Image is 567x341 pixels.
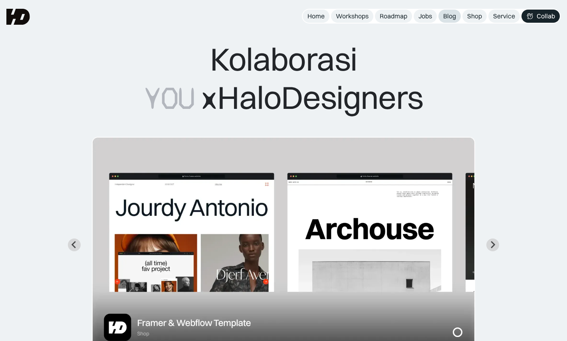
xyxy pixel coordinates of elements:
div: Home [307,12,325,20]
div: Roadmap [380,12,407,20]
button: Next slide [486,239,499,251]
span: YOU [144,79,194,118]
a: Workshops [331,10,373,23]
a: Jobs [414,10,437,23]
div: Workshops [336,12,369,20]
a: Blog [438,10,461,23]
span: x [200,79,217,118]
div: Shop [467,12,482,20]
div: Jobs [418,12,432,20]
a: Collab [521,10,560,23]
a: Roadmap [375,10,412,23]
a: Home [303,10,329,23]
div: Collab [537,12,555,20]
div: Kolaborasi HaloDesigners [144,40,423,118]
button: Go to last slide [68,239,81,251]
a: Shop [462,10,487,23]
div: Service [493,12,515,20]
div: Blog [443,12,456,20]
a: Service [488,10,520,23]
